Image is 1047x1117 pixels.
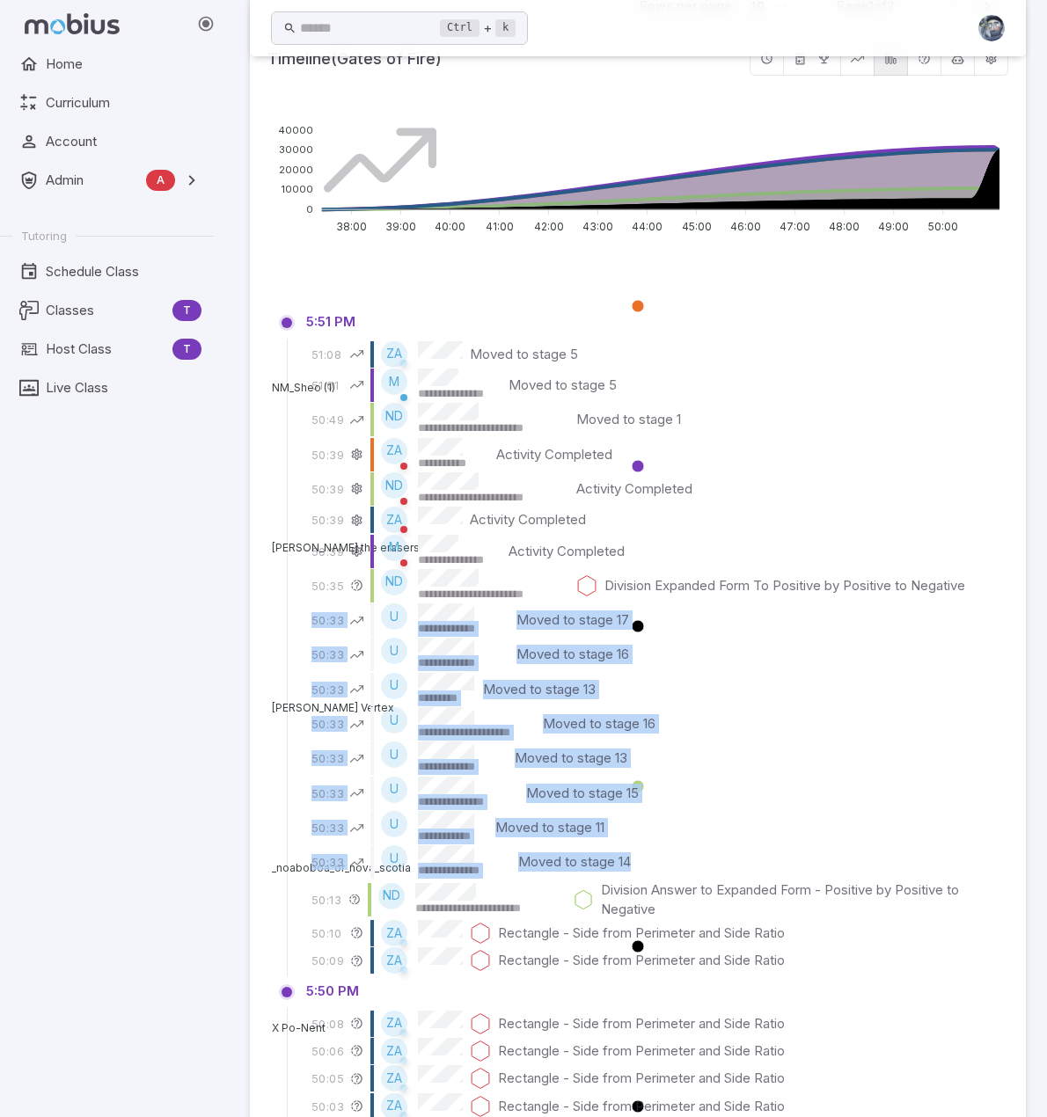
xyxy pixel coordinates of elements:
span: 50:08 [311,1016,343,1032]
p: Moved to stage 13 [515,748,627,768]
i: game_stage [350,614,363,627]
div: U [381,673,407,699]
i: game_stage [350,821,363,835]
kbd: k [495,19,516,37]
tspan: 30000 [279,143,313,156]
span: 50:49 [311,412,343,427]
div: ZA [381,507,407,533]
p: Activity Completed [496,445,612,464]
tspan: 38:00 [336,220,367,233]
span: 50:39 [311,512,343,528]
tspan: 42:00 [534,220,564,233]
p: Division Answer to Expanded Form - Positive by Positive to Negative [601,880,990,919]
div: ZA [381,920,407,946]
span: 50:33 [311,820,343,836]
span: Schedule Class [46,262,201,281]
span: 50:33 [311,785,343,801]
div: activity_completed [381,472,569,506]
tspan: 47:00 [780,220,810,233]
tspan: 10000 [282,183,313,195]
button: Hide event time [750,41,784,76]
button: Hide math questions [907,41,941,76]
button: Hide game actions and leaderboard changes [783,41,841,76]
div: no_activity [381,920,463,946]
p: 5:50 PM [306,982,359,1001]
p: Moved to stage 11 [495,818,604,837]
div: no_activity [381,947,463,974]
div: ZA [381,1011,407,1037]
span: _noaboboa_or_nova_scotia [259,861,411,874]
i: math_answered [350,954,363,967]
div: U [381,741,407,768]
div: U [381,707,407,734]
span: Host Class [46,339,165,359]
div: ZA [381,947,407,974]
span: Classes [46,301,165,320]
i: math_answered [350,1099,363,1113]
i: math_answered [350,579,363,592]
div: no_activity [381,1065,463,1091]
div: activity_completed [381,507,463,533]
p: Moved to stage 5 [509,376,617,395]
i: activity_changed [350,482,363,495]
span: 50:35 [311,578,343,594]
div: + [440,18,516,39]
i: game_stage [350,856,363,869]
i: math_answered [350,1044,363,1057]
span: 50:05 [311,1070,343,1086]
p: Moved to stage 1 [576,410,681,429]
span: Tutoring [21,228,67,244]
span: Live Class [46,378,201,398]
span: 50:33 [311,646,343,662]
tspan: 41:00 [486,220,514,233]
div: ZA [381,341,407,368]
span: T [172,340,201,358]
div: U [381,811,407,837]
div: ND [381,472,407,499]
span: T [172,302,201,319]
span: Admin [46,171,139,190]
div: U [381,845,407,872]
span: 50:13 [311,892,341,908]
i: game_stage [350,347,363,361]
p: Moved to stage 13 [483,680,596,699]
div: ZA [381,1038,407,1064]
tspan: 49:00 [878,220,909,233]
div: U [381,777,407,803]
i: game_stage [350,752,363,765]
button: Hide math hint usage [941,41,975,76]
p: Rectangle - Side from Perimeter and Side Ratio [498,1097,785,1116]
p: Moved to stage 14 [518,852,631,872]
span: Home [46,55,201,74]
div: U [381,638,407,664]
tspan: 48:00 [829,220,860,233]
i: activity_changed [350,544,363,558]
div: ND [381,403,407,429]
i: game_stage [350,786,363,799]
div: ZA [381,438,407,464]
tspan: 44:00 [632,220,663,233]
div: M [381,535,407,561]
span: 51:08 [311,347,343,362]
tspan: 43:00 [582,220,613,233]
p: Rectangle - Side from Perimeter and Side Ratio [498,924,785,943]
tspan: 45:00 [682,220,712,233]
div: ND [381,569,407,595]
p: Rectangle - Side from Perimeter and Side Ratio [498,1041,785,1061]
tspan: 46:00 [730,220,761,233]
span: 50:10 [311,925,343,941]
i: activity_changed [350,514,363,527]
p: Rectangle - Side from Perimeter and Side Ratio [498,1014,785,1033]
p: Rectangle - Side from Perimeter and Side Ratio [498,951,785,970]
p: Moved to stage 15 [526,784,639,803]
i: game_stage [350,718,363,731]
i: math_answered [348,893,361,906]
span: 50:39 [311,447,343,463]
tspan: 40:00 [435,220,465,233]
p: Division Expanded Form To Positive by Positive to Negative [604,576,965,595]
div: M [381,369,407,395]
div: no_activity [381,341,463,368]
span: 50:06 [311,1043,343,1059]
tspan: 20000 [279,164,313,176]
p: Moved to stage 16 [516,645,629,664]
